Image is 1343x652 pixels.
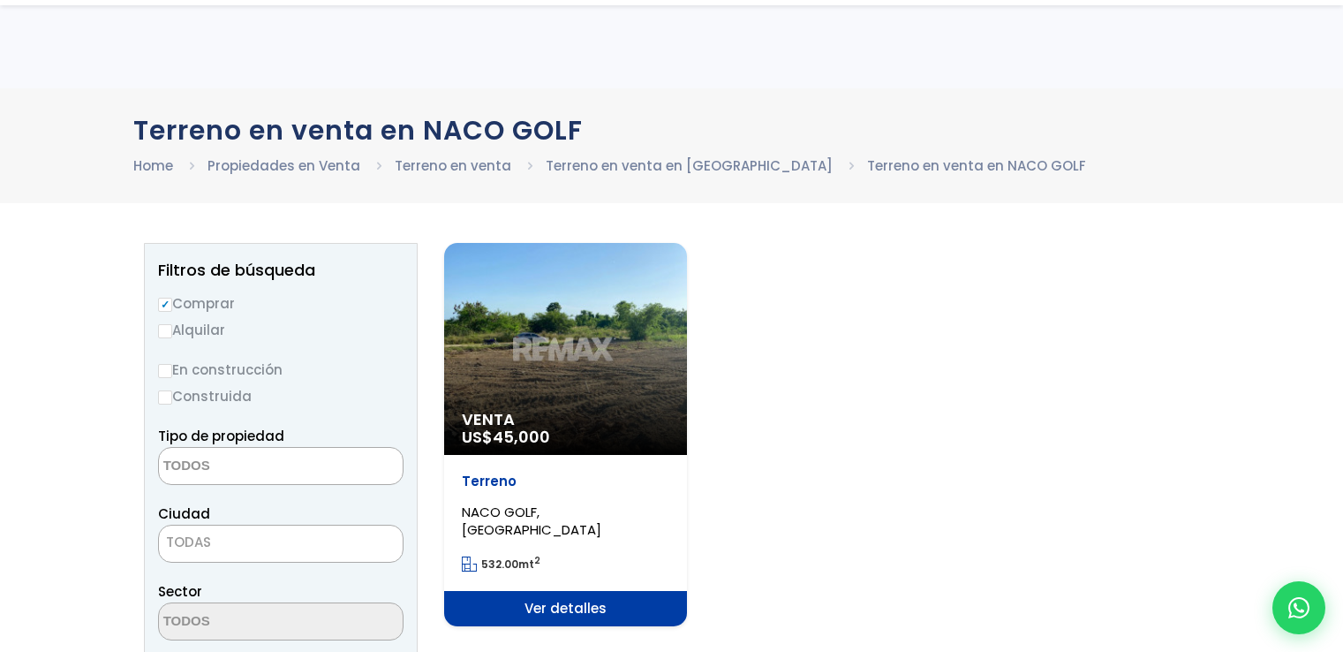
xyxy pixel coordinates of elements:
span: US$ [462,426,550,448]
span: Venta [462,411,669,428]
label: Comprar [158,292,404,315]
a: Propiedades en Venta [207,156,360,175]
input: Comprar [158,298,172,312]
a: Terreno en venta en [GEOGRAPHIC_DATA] [546,156,833,175]
input: Construida [158,390,172,405]
label: Alquilar [158,319,404,341]
span: Tipo de propiedad [158,427,284,445]
textarea: Search [159,603,330,641]
span: Ciudad [158,504,210,523]
a: Terreno en venta [395,156,511,175]
h1: Terreno en venta en NACO GOLF [133,115,1211,146]
span: TODAS [166,533,211,551]
span: TODAS [159,530,403,555]
h2: Filtros de búsqueda [158,262,404,279]
span: NACO GOLF, [GEOGRAPHIC_DATA] [462,503,601,539]
span: Sector [158,582,202,601]
a: Home [133,156,173,175]
label: Construida [158,385,404,407]
span: 532.00 [481,557,518,572]
input: En construcción [158,364,172,378]
label: En construcción [158,359,404,381]
textarea: Search [159,448,330,486]
input: Alquilar [158,324,172,338]
a: Venta US$45,000 Terreno NACO GOLF, [GEOGRAPHIC_DATA] 532.00mt2 Ver detalles [444,243,687,626]
sup: 2 [534,554,540,567]
span: Ver detalles [444,591,687,626]
span: TODAS [158,525,404,563]
li: Terreno en venta en NACO GOLF [867,155,1086,177]
span: 45,000 [493,426,550,448]
p: Terreno [462,473,669,490]
span: mt [462,557,540,572]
